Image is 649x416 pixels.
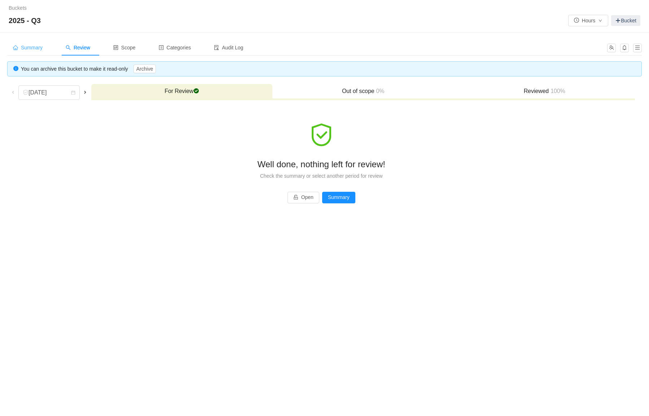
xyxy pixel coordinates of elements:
[23,86,54,99] div: [DATE]
[113,45,136,50] span: Scope
[322,192,355,203] button: Summary
[214,45,243,50] span: Audit Log
[214,45,219,50] i: icon: audit
[23,89,28,95] i: icon: safety
[159,45,191,50] span: Categories
[159,45,164,50] i: icon: profile
[19,156,623,172] div: Well done, nothing left for review!
[276,88,450,95] h3: Out of scope
[607,44,616,52] button: icon: team
[113,45,118,50] i: icon: control
[308,122,334,148] i: icon: safety
[71,90,75,96] i: icon: calendar
[13,45,18,50] i: icon: home
[568,15,608,26] button: icon: clock-circleHoursicon: down
[66,45,71,50] i: icon: search
[21,66,156,72] span: You can archive this bucket to make it read-only
[95,88,269,95] h3: For Review
[620,44,629,52] button: icon: bell
[288,192,319,203] button: icon: unlockOpen
[633,44,642,52] button: icon: menu
[133,65,156,73] button: Archive
[549,88,565,94] span: 100%
[13,45,43,50] span: Summary
[13,66,18,71] i: icon: info-circle
[9,15,45,26] span: 2025 - Q3
[322,194,355,200] a: Summary
[193,88,199,94] span: checked
[611,15,640,26] a: Bucket
[19,172,623,180] div: Check the summary or select another period for review
[9,5,27,11] a: Buckets
[66,45,90,50] span: Review
[374,88,385,94] span: 0%
[457,88,631,95] h3: Reviewed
